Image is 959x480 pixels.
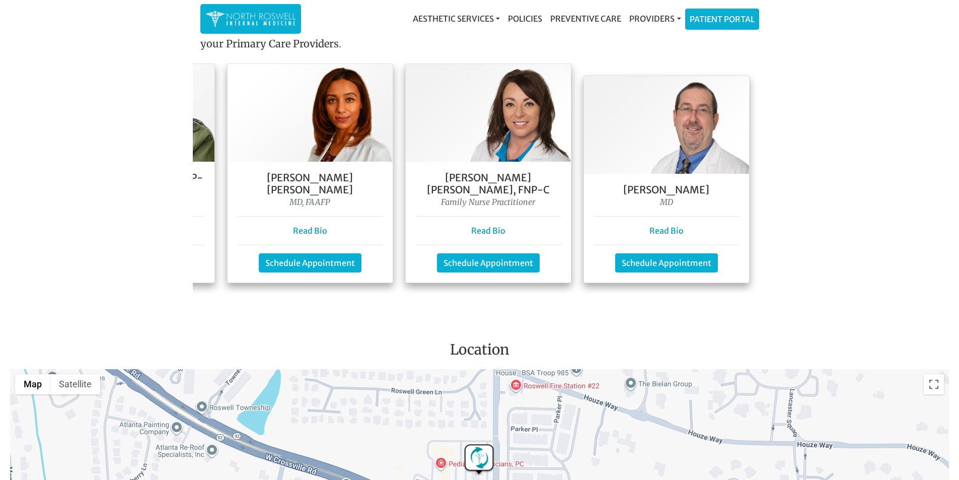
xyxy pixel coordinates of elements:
[441,197,535,207] i: Family Nurse Practitioner
[409,9,504,29] a: Aesthetic Services
[50,374,100,394] button: Show satellite imagery
[8,341,951,363] h3: Location
[594,184,739,196] h5: [PERSON_NAME]
[416,172,561,196] h5: [PERSON_NAME] [PERSON_NAME], FNP-C
[615,253,718,272] a: Schedule Appointment
[546,9,625,29] a: Preventive Care
[293,226,327,236] a: Read Bio
[205,9,296,29] img: North Roswell Internal Medicine
[584,76,749,174] img: Dr. George Kanes
[504,9,546,29] a: Policies
[437,253,540,272] a: Schedule Appointment
[406,64,571,162] img: Keela Weeks Leger, FNP-C
[259,253,361,272] a: Schedule Appointment
[289,197,330,207] i: MD, FAAFP
[625,9,685,29] a: Providers
[471,226,505,236] a: Read Bio
[238,172,383,196] h5: [PERSON_NAME] [PERSON_NAME]
[15,374,50,394] button: Show street map
[660,197,673,207] i: MD
[686,9,759,29] a: Patient Portal
[200,37,339,50] strong: your Primary Care Providers
[924,374,944,394] button: Toggle fullscreen view
[228,64,393,162] img: Dr. Farah Mubarak Ali MD, FAAFP
[463,444,495,476] div: North Roswell Internal Medicine
[649,226,684,236] a: Read Bio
